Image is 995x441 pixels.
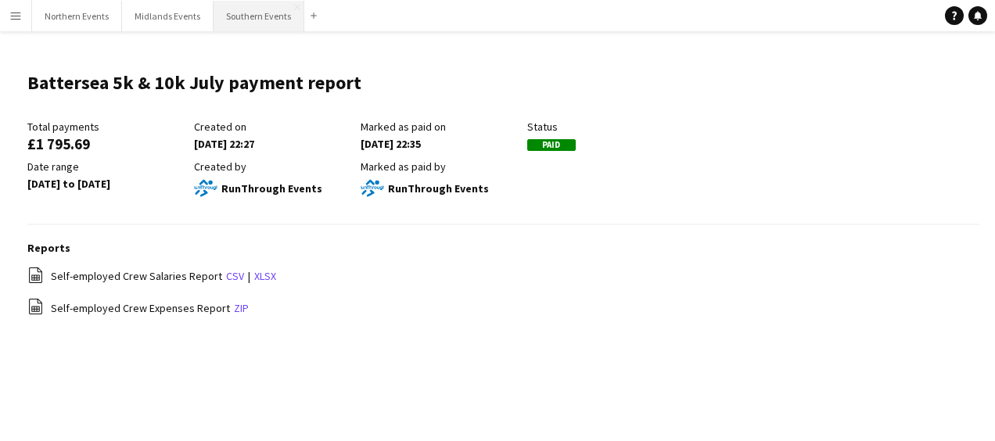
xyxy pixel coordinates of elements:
[27,71,361,95] h1: Battersea 5k & 10k July payment report
[194,177,353,200] div: RunThrough Events
[27,137,186,151] div: £1 795.69
[361,120,519,134] div: Marked as paid on
[361,137,519,151] div: [DATE] 22:35
[51,269,222,283] span: Self-employed Crew Salaries Report
[194,137,353,151] div: [DATE] 22:27
[27,177,186,191] div: [DATE] to [DATE]
[27,241,979,255] h3: Reports
[226,269,244,283] a: csv
[214,1,304,31] button: Southern Events
[361,160,519,174] div: Marked as paid by
[27,160,186,174] div: Date range
[254,269,276,283] a: xlsx
[361,177,519,200] div: RunThrough Events
[27,267,979,286] div: |
[27,120,186,134] div: Total payments
[51,301,230,315] span: Self-employed Crew Expenses Report
[527,120,686,134] div: Status
[194,160,353,174] div: Created by
[122,1,214,31] button: Midlands Events
[32,1,122,31] button: Northern Events
[194,120,353,134] div: Created on
[234,301,249,315] a: zip
[527,139,576,151] span: Paid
